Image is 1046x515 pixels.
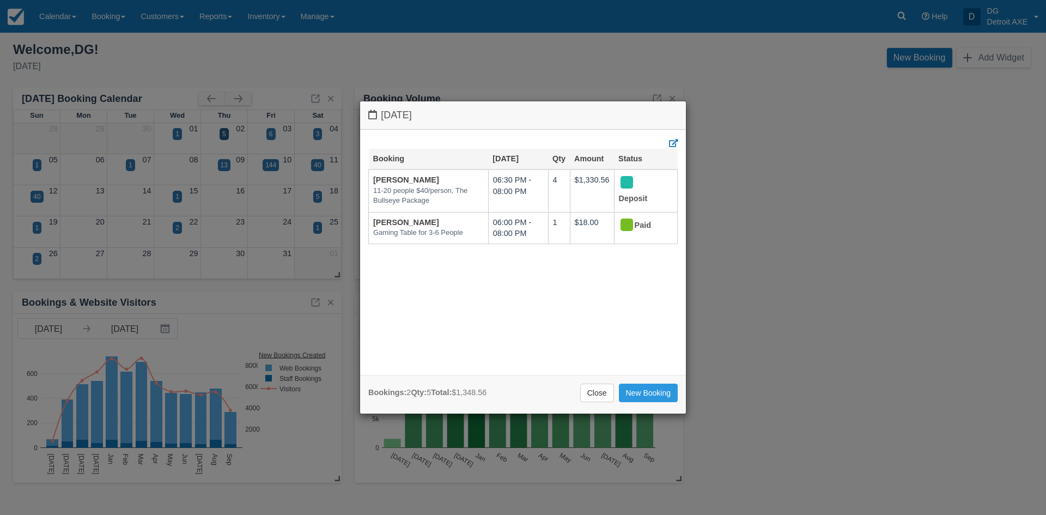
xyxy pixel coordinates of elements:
td: 06:00 PM - 08:00 PM [488,212,548,244]
a: Amount [574,154,604,163]
strong: Qty: [411,388,427,397]
strong: Bookings: [368,388,406,397]
div: Deposit [619,174,664,208]
h4: [DATE] [368,110,678,121]
a: Booking [373,154,405,163]
td: 4 [548,169,570,212]
a: [DATE] [492,154,519,163]
em: 11-20 people $40/person, The Bullseye Package [373,186,484,206]
a: [PERSON_NAME] [373,175,439,184]
td: $1,330.56 [570,169,614,212]
a: Close [580,384,614,402]
a: Qty [552,154,565,163]
td: 06:30 PM - 08:00 PM [488,169,548,212]
em: Gaming Table for 3-6 People [373,228,484,238]
a: New Booking [619,384,678,402]
div: Paid [619,217,664,234]
td: 1 [548,212,570,244]
a: Status [618,154,642,163]
div: 2 5 $1,348.56 [368,387,486,398]
strong: Total: [431,388,452,397]
a: [PERSON_NAME] [373,218,439,227]
td: $18.00 [570,212,614,244]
